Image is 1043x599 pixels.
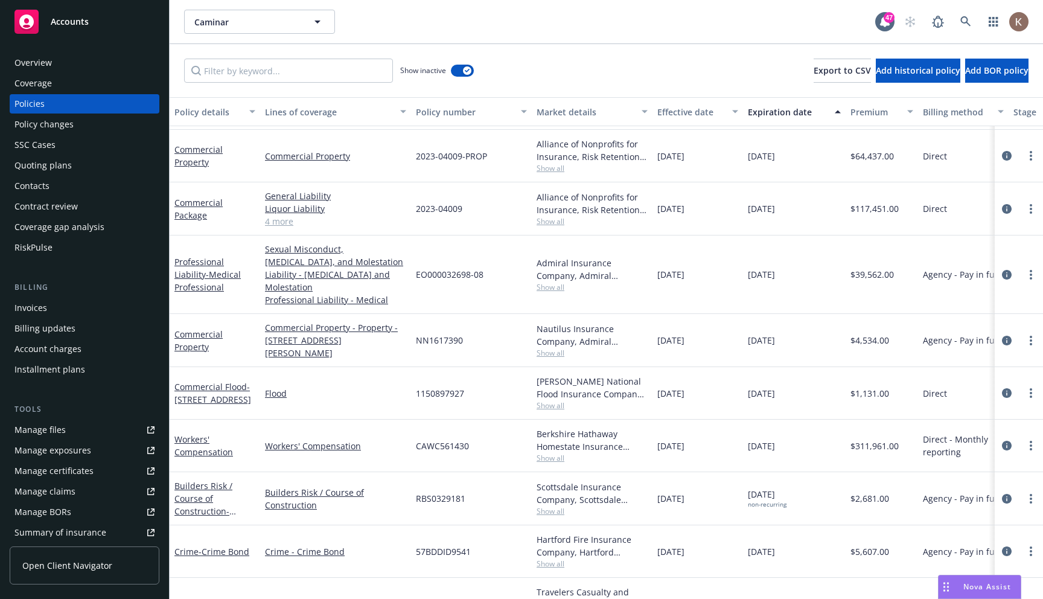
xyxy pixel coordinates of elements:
a: Liquor Liability [265,202,406,215]
span: $2,681.00 [850,492,889,505]
a: Summary of insurance [10,523,159,542]
div: Policies [14,94,45,114]
div: Drag to move [939,575,954,598]
a: Manage BORs [10,502,159,522]
span: Accounts [51,17,89,27]
span: Add historical policy [876,65,960,76]
span: Show inactive [400,65,446,75]
a: Policies [10,94,159,114]
span: [DATE] [748,545,775,558]
button: Policy details [170,97,260,126]
div: Summary of insurance [14,523,106,542]
a: Report a Bug [926,10,950,34]
a: circleInformation [1000,492,1014,506]
a: Manage claims [10,482,159,501]
span: $1,131.00 [850,387,889,400]
span: Export to CSV [814,65,871,76]
a: Commercial Property [174,328,223,353]
button: Export to CSV [814,59,871,83]
button: Market details [532,97,652,126]
a: 4 more [265,215,406,228]
div: non-recurring [748,501,786,508]
a: circleInformation [1000,333,1014,348]
div: Lines of coverage [265,106,393,118]
a: Workers' Compensation [265,440,406,452]
a: Invoices [10,298,159,318]
span: Nova Assist [963,581,1011,592]
a: Professional Liability - Medical [265,293,406,306]
span: [DATE] [657,492,684,505]
a: Coverage [10,74,159,93]
div: Contacts [14,176,49,196]
span: [DATE] [657,334,684,347]
span: $64,437.00 [850,150,894,162]
span: Direct - Monthly reporting [923,433,1004,458]
a: Crime [174,546,249,557]
a: Start snowing [898,10,922,34]
a: circleInformation [1000,386,1014,400]
a: Quoting plans [10,156,159,175]
a: Sexual Misconduct, [MEDICAL_DATA], and Molestation Liability - [MEDICAL_DATA] and Molestation [265,243,406,293]
button: Add historical policy [876,59,960,83]
div: Policy changes [14,115,74,134]
a: Professional Liability [174,256,241,293]
span: EO000032698-08 [416,268,483,281]
a: more [1024,202,1038,216]
span: [DATE] [748,268,775,281]
span: Direct [923,387,947,400]
div: Manage exposures [14,441,91,460]
span: Show all [537,453,648,463]
button: Policy number [411,97,532,126]
span: Direct [923,202,947,215]
span: Manage exposures [10,441,159,460]
span: [DATE] [748,150,775,162]
a: Commercial Property [265,150,406,162]
div: SSC Cases [14,135,56,155]
button: Effective date [652,97,743,126]
span: [DATE] [748,387,775,400]
span: Show all [537,348,648,358]
span: $5,607.00 [850,545,889,558]
div: Billing method [923,106,990,118]
a: Search [954,10,978,34]
a: Commercial Property [174,144,223,168]
div: [PERSON_NAME] National Flood Insurance Company, [PERSON_NAME] Flood [537,375,648,400]
img: photo [1009,12,1029,31]
a: Accounts [10,5,159,39]
a: General Liability [265,190,406,202]
span: 1150897927 [416,387,464,400]
div: Admiral Insurance Company, Admiral Insurance Group ([PERSON_NAME] Corporation), CRC Group [537,257,648,282]
a: more [1024,544,1038,559]
div: Hartford Fire Insurance Company, Hartford Insurance Group [537,533,648,559]
a: more [1024,267,1038,282]
div: Contract review [14,197,78,216]
div: Berkshire Hathaway Homestate Insurance Company, Berkshire Hathaway Homestate Companies (BHHC), KZ... [537,428,648,453]
div: Policy details [174,106,242,118]
span: 2023-04009-PROP [416,150,487,162]
span: $311,961.00 [850,440,899,452]
span: 2023-04009 [416,202,462,215]
div: Premium [850,106,900,118]
span: Show all [537,216,648,226]
span: RBS0329181 [416,492,465,505]
a: Account charges [10,339,159,359]
div: Alliance of Nonprofits for Insurance, Risk Retention Group, Inc., Nonprofits Insurance Alliance o... [537,138,648,163]
div: Manage BORs [14,502,71,522]
span: [DATE] [657,150,684,162]
a: Installment plans [10,360,159,379]
div: Billing updates [14,319,75,338]
a: circleInformation [1000,149,1014,163]
span: NN1617390 [416,334,463,347]
span: CAWC561430 [416,440,469,452]
div: Nautilus Insurance Company, Admiral Insurance Group ([PERSON_NAME] Corporation), [GEOGRAPHIC_DATA] [537,322,648,348]
input: Filter by keyword... [184,59,393,83]
a: more [1024,333,1038,348]
a: Commercial Property - Property - [STREET_ADDRESS][PERSON_NAME] [265,321,406,359]
button: Lines of coverage [260,97,411,126]
a: Builders Risk / Course of Construction [174,480,255,542]
a: Manage certificates [10,461,159,481]
span: $39,562.00 [850,268,894,281]
span: Agency - Pay in full [923,492,1000,505]
a: more [1024,492,1038,506]
a: Manage files [10,420,159,440]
